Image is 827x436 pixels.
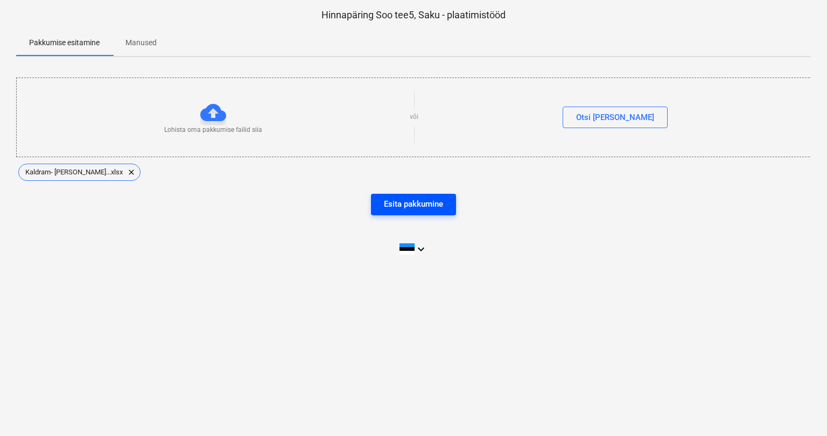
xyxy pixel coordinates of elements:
button: Otsi [PERSON_NAME] [563,107,668,128]
p: Lohista oma pakkumise failid siia [164,125,262,135]
p: Pakkumise esitamine [29,37,100,48]
div: Otsi [PERSON_NAME] [576,110,654,124]
p: Hinnapäring Soo tee5, Saku - plaatimistööd [16,9,811,22]
span: clear [125,166,138,179]
div: Esita pakkumine [384,197,443,211]
p: Manused [125,37,157,48]
div: Kaldram- [PERSON_NAME]...xlsx [18,164,141,181]
p: või [410,112,418,122]
i: keyboard_arrow_down [415,243,427,256]
div: Lohista oma pakkumise failid siiavõiOtsi [PERSON_NAME] [16,78,812,157]
span: Kaldram- [PERSON_NAME]...xlsx [19,168,129,176]
button: Esita pakkumine [371,194,456,215]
